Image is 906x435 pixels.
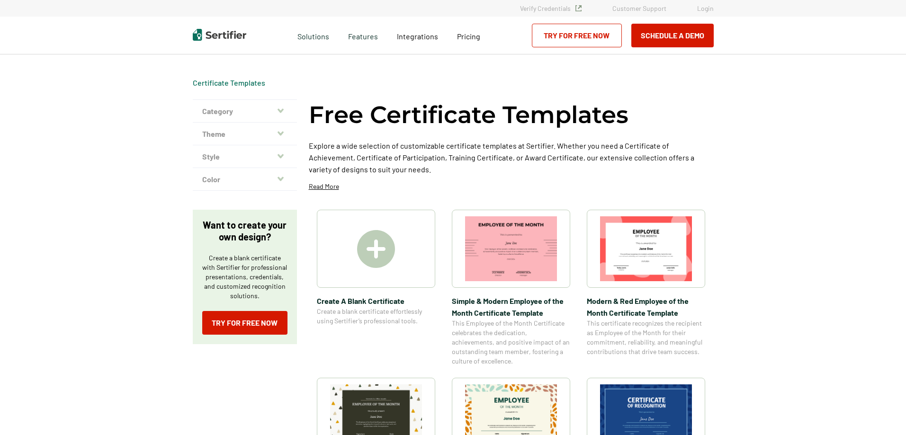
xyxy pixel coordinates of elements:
p: Explore a wide selection of customizable certificate templates at Sertifier. Whether you need a C... [309,140,714,175]
span: Create a blank certificate effortlessly using Sertifier’s professional tools. [317,307,435,326]
span: Modern & Red Employee of the Month Certificate Template [587,295,705,319]
span: This Employee of the Month Certificate celebrates the dedication, achievements, and positive impa... [452,319,570,366]
a: Modern & Red Employee of the Month Certificate TemplateModern & Red Employee of the Month Certifi... [587,210,705,366]
img: Verified [575,5,582,11]
span: Pricing [457,32,480,41]
span: Simple & Modern Employee of the Month Certificate Template [452,295,570,319]
img: Modern & Red Employee of the Month Certificate Template [600,216,692,281]
span: Features [348,29,378,41]
a: Customer Support [612,4,666,12]
div: Breadcrumb [193,78,265,88]
img: Sertifier | Digital Credentialing Platform [193,29,246,41]
button: Style [193,145,297,168]
button: Color [193,168,297,191]
a: Login [697,4,714,12]
span: Certificate Templates [193,78,265,88]
a: Pricing [457,29,480,41]
span: Solutions [297,29,329,41]
a: Integrations [397,29,438,41]
a: Verify Credentials [520,4,582,12]
img: Simple & Modern Employee of the Month Certificate Template [465,216,557,281]
p: Read More [309,182,339,191]
a: Simple & Modern Employee of the Month Certificate TemplateSimple & Modern Employee of the Month C... [452,210,570,366]
span: Create A Blank Certificate [317,295,435,307]
p: Create a blank certificate with Sertifier for professional presentations, credentials, and custom... [202,253,287,301]
span: Integrations [397,32,438,41]
p: Want to create your own design? [202,219,287,243]
span: This certificate recognizes the recipient as Employee of the Month for their commitment, reliabil... [587,319,705,356]
a: Try for Free Now [532,24,622,47]
button: Category [193,100,297,123]
a: Try for Free Now [202,311,287,335]
button: Theme [193,123,297,145]
img: Create A Blank Certificate [357,230,395,268]
h1: Free Certificate Templates [309,99,628,130]
a: Certificate Templates [193,78,265,87]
